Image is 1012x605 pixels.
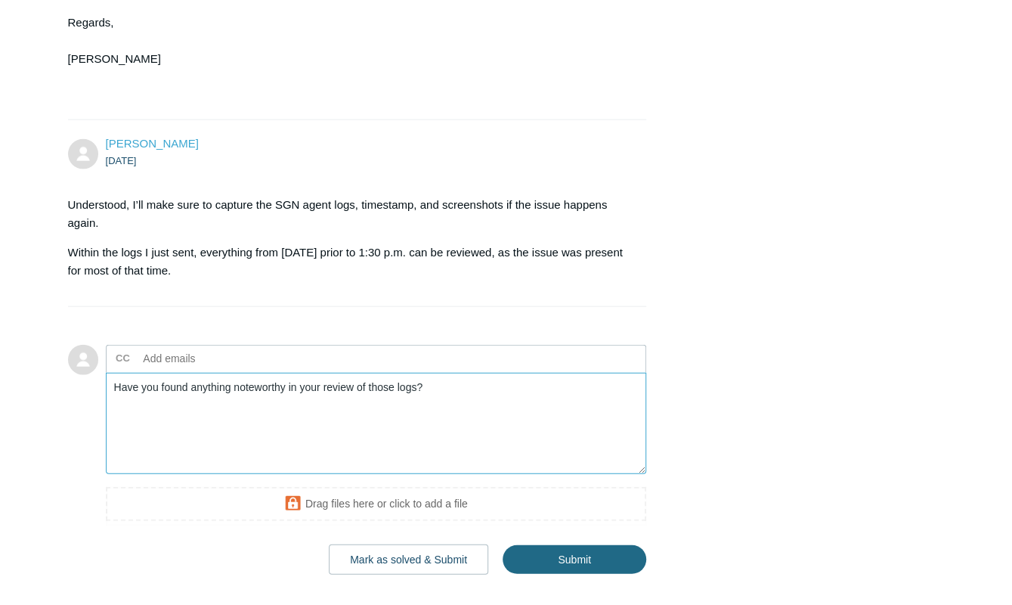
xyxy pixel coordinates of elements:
label: CC [116,347,130,370]
a: [PERSON_NAME] [106,137,199,150]
time: 08/13/2025, 16:00 [106,155,137,166]
p: Understood, I’ll make sure to capture the SGN agent logs, timestamp, and screenshots if the issue... [68,196,632,232]
span: Cody Nauta [106,137,199,150]
textarea: Add your reply [106,373,647,475]
input: Submit [503,545,646,574]
button: Mark as solved & Submit [329,544,488,575]
p: Within the logs I just sent, everything from [DATE] prior to 1:30 p.m. can be reviewed, as the is... [68,244,632,280]
input: Add emails [138,347,300,370]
